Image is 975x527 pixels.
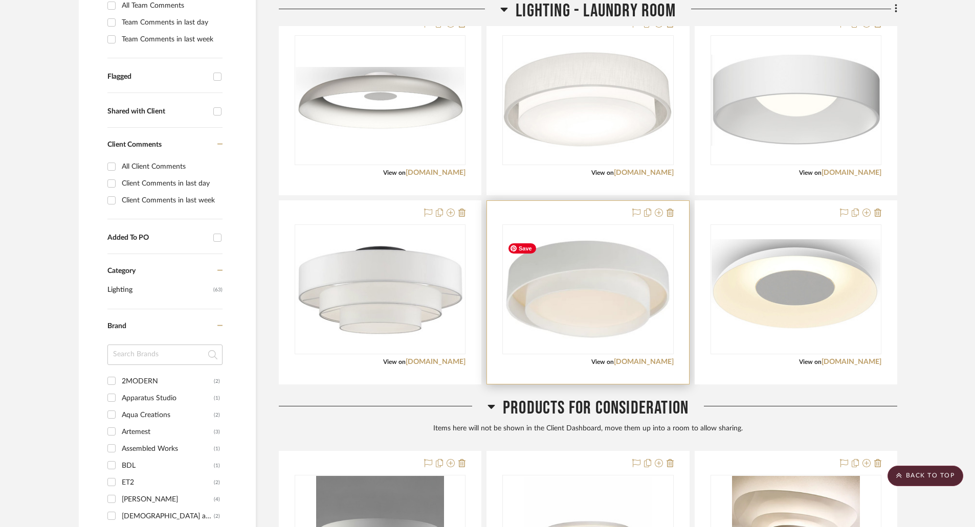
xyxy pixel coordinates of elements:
img: ET2 ZIGGURAT LED FLUSHMOUNT 19.75"DIA X 4.75"H [503,238,672,340]
div: [PERSON_NAME] [122,491,214,508]
div: Added To PO [107,234,208,242]
img: KONCEPT LIGHTING RAMEN FLUSHMOUNT OR PENDANT OR SCONCE 24"DIA X 3.6"D [712,239,880,339]
span: View on [591,170,614,176]
img: AFX SANIBEL CEILING LIGHT 23.25"DIA X 5.625"H [503,50,672,150]
div: (2) [214,407,220,423]
div: (1) [214,457,220,474]
span: Products For Consideration [503,397,689,419]
span: Category [107,267,136,276]
div: (4) [214,491,220,508]
div: Artemest [122,424,214,440]
div: 2MODERN [122,373,214,389]
div: 0 [503,36,673,165]
span: Lighting [107,281,211,299]
div: [DEMOGRAPHIC_DATA] and Gentlemen Studio [122,508,214,524]
div: 0 [503,225,673,354]
img: ALDER & ORE GERALDINE LARGE SEMI FLUSHMOUNT 28"DIA X 13.25"H [296,242,464,336]
input: Search Brands [107,345,223,365]
div: (1) [214,441,220,457]
span: Client Comments [107,141,162,148]
div: Client Comments in last week [122,192,220,209]
div: (2) [214,508,220,524]
div: Apparatus Studio [122,390,214,406]
div: (3) [214,424,220,440]
div: Team Comments in last week [122,31,220,48]
div: Items here will not be shown in the Client Dashboard, move them up into a room to allow sharing. [279,423,897,434]
span: Brand [107,323,126,330]
div: 0 [295,225,465,354]
a: [DOMAIN_NAME] [822,358,881,365]
div: Client Comments in last day [122,175,220,192]
div: Team Comments in last day [122,14,220,31]
div: 0 [711,225,881,354]
div: BDL [122,457,214,474]
div: Aqua Creations [122,407,214,423]
span: View on [383,359,406,365]
div: 0 [711,36,881,165]
span: View on [799,359,822,365]
div: Flagged [107,73,208,81]
span: View on [383,170,406,176]
a: [DOMAIN_NAME] [822,169,881,176]
div: All Client Comments [122,158,220,175]
a: [DOMAIN_NAME] [614,358,674,365]
div: (2) [214,373,220,389]
img: PABLO NIVEL CEILING OR WALL LIGHT 22"DIA X 4.4"H [296,67,464,133]
scroll-to-top-button: BACK TO TOP [888,466,963,486]
div: Shared with Client [107,107,208,116]
div: Assembled Works [122,441,214,457]
div: ET2 [122,474,214,491]
a: [DOMAIN_NAME] [406,358,466,365]
span: View on [591,359,614,365]
div: (2) [214,474,220,491]
div: (1) [214,390,220,406]
span: (63) [213,282,223,298]
a: [DOMAIN_NAME] [406,169,466,176]
img: SONNEMAN ILIOS FLUSHMOUNT 22"DIA X 5.25"H [712,55,880,146]
span: View on [799,170,822,176]
span: Save [508,243,536,254]
a: [DOMAIN_NAME] [614,169,674,176]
